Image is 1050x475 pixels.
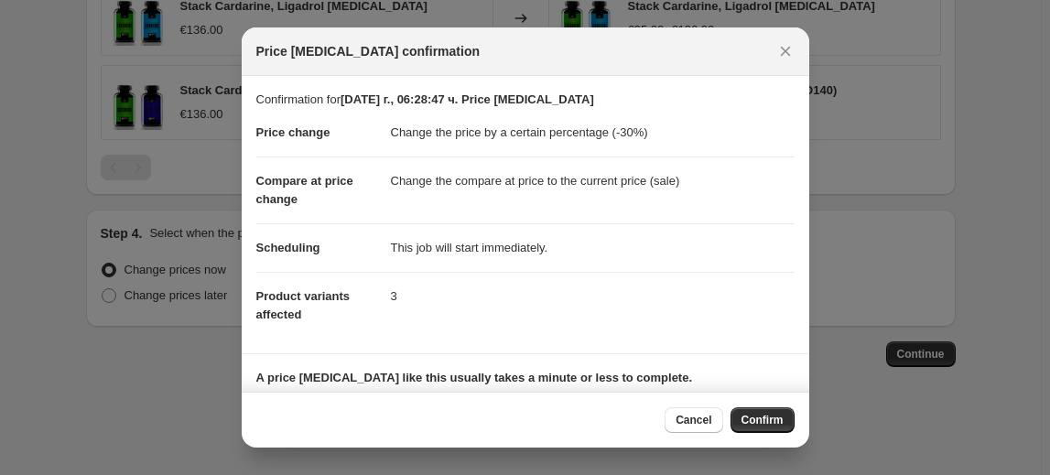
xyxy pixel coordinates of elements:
[741,413,784,427] span: Confirm
[256,289,351,321] span: Product variants affected
[256,174,353,206] span: Compare at price change
[391,157,795,205] dd: Change the compare at price to the current price (sale)
[391,223,795,272] dd: This job will start immediately.
[256,91,795,109] p: Confirmation for
[256,371,693,384] b: A price [MEDICAL_DATA] like this usually takes a minute or less to complete.
[391,109,795,157] dd: Change the price by a certain percentage (-30%)
[256,42,481,60] span: Price [MEDICAL_DATA] confirmation
[665,407,722,433] button: Cancel
[391,272,795,320] dd: 3
[731,407,795,433] button: Confirm
[256,125,330,139] span: Price change
[341,92,594,106] b: [DATE] г., 06:28:47 ч. Price [MEDICAL_DATA]
[676,413,711,427] span: Cancel
[256,241,320,254] span: Scheduling
[773,38,798,64] button: Close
